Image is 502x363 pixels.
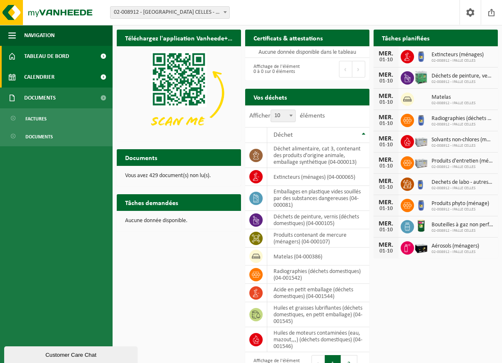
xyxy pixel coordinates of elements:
iframe: chat widget [4,345,139,363]
div: 01-10 [378,142,394,148]
img: PB-LB-0680-HPE-GY-11 [414,155,428,169]
img: PB-OT-0120-HPE-00-02 [414,49,428,63]
p: Aucune donnée disponible. [125,218,233,224]
img: PB-LB-0680-HPE-BK-11 [414,240,428,254]
div: MER. [378,93,394,100]
span: Déchets de peinture, vernis (déchets domestiques) [432,73,494,80]
div: MER. [378,199,394,206]
span: Factures [25,111,47,127]
div: MER. [378,50,394,57]
div: MER. [378,114,394,121]
span: Aérosols (ménagers) [432,243,479,250]
span: Documents [24,88,56,108]
img: LP-OT-00060-HPE-21 [414,176,428,190]
span: 02-008912 - IPALLE CELLES [432,250,479,255]
td: produits contenant de mercure (ménagers) (04-000107) [267,229,369,248]
h2: Vos déchets [245,89,295,105]
span: 10 [271,110,295,122]
img: PB-OT-0120-HPE-00-02 [414,198,428,212]
h2: Tâches demandées [117,194,186,210]
td: Aucune donnée disponible dans le tableau [245,46,369,58]
span: Dechets de labo - autres(domestique) [432,179,494,186]
span: 10 [271,110,296,122]
div: 01-10 [378,121,394,127]
button: Previous [339,61,352,78]
span: 02-008912 - IPALLE CELLES [432,143,494,148]
td: extincteurs (ménages) (04-000065) [267,168,369,186]
td: emballages en plastique vides souillés par des substances dangereuses (04-000081) [267,186,369,211]
div: MER. [378,242,394,248]
a: Documents [2,128,110,144]
span: 02-008912 - IPALLE CELLES - ESCANAFFLES [110,6,230,19]
div: 01-10 [378,163,394,169]
div: 01-10 [378,185,394,190]
td: acide en petit emballage (déchets domestiques) (04-001544) [267,284,369,302]
div: 01-10 [378,248,394,254]
p: Vous avez 429 document(s) non lu(s). [125,173,233,179]
img: PB-OT-0120-HPE-00-02 [414,113,428,127]
span: Solvants non-chlores (ménagers) [432,137,494,143]
img: PB-HB-1400-HPE-GN-11 [414,70,428,85]
td: huiles de moteurs contaminées (eau, mazout,,,) (déchets domestiques) (04-001546) [267,327,369,352]
div: 01-10 [378,78,394,84]
span: 02-008912 - IPALLE CELLES [432,228,494,233]
div: MER. [378,220,394,227]
h2: Documents [117,149,166,165]
td: déchets de peinture, vernis (déchets domestiques) (04-000105) [267,211,369,229]
img: PB-OT-0200-MET-00-03 [414,219,428,233]
span: Bouteilles à gaz non perforées à usage unique (domestique) [432,222,494,228]
div: 01-10 [378,57,394,63]
h2: Tâches planifiées [374,30,438,46]
div: MER. [378,135,394,142]
span: 02-008912 - IPALLE CELLES [432,101,476,106]
label: Afficher éléments [249,113,325,119]
h2: Certificats & attestations [245,30,331,46]
div: 01-10 [378,227,394,233]
span: Tableau de bord [24,46,69,67]
span: 02-008912 - IPALLE CELLES [432,80,494,85]
td: huiles et graisses lubrifiantes (déchets domestiques, en petit emballage) (04-001545) [267,302,369,327]
span: Déchet [274,132,293,138]
td: Radiographies (déchets domestiques) (04-001542) [267,265,369,284]
a: Factures [2,110,110,126]
span: Extincteurs (ménages) [432,52,484,58]
div: 01-10 [378,100,394,105]
div: Affichage de l'élément 0 à 0 sur 0 éléments [249,60,303,78]
span: Produits phyto (ménage) [432,200,489,207]
div: MER. [378,72,394,78]
span: 02-008912 - IPALLE CELLES [432,207,489,212]
button: Next [352,61,365,78]
span: Matelas [432,94,476,101]
img: PB-LB-0680-HPE-GY-11 [414,134,428,148]
td: matelas (04-000386) [267,248,369,265]
span: 02-008912 - IPALLE CELLES [432,58,484,63]
span: 02-008912 - IPALLE CELLES [432,186,494,191]
td: déchet alimentaire, cat 3, contenant des produits d'origine animale, emballage synthétique (04-00... [267,143,369,168]
div: 01-10 [378,206,394,212]
span: 02-008912 - IPALLE CELLES [432,122,494,127]
span: Produits d'entretien (ménagers) [432,158,494,165]
span: 02-008912 - IPALLE CELLES [432,165,494,170]
span: Calendrier [24,67,55,88]
span: 02-008912 - IPALLE CELLES - ESCANAFFLES [110,7,229,18]
div: MER. [378,157,394,163]
img: Download de VHEPlus App [117,46,241,140]
span: Documents [25,129,53,145]
h2: Téléchargez l'application Vanheede+ maintenant! [117,30,241,46]
div: MER. [378,178,394,185]
span: Radiographies (déchets domestiques) [432,115,494,122]
span: Navigation [24,25,55,46]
